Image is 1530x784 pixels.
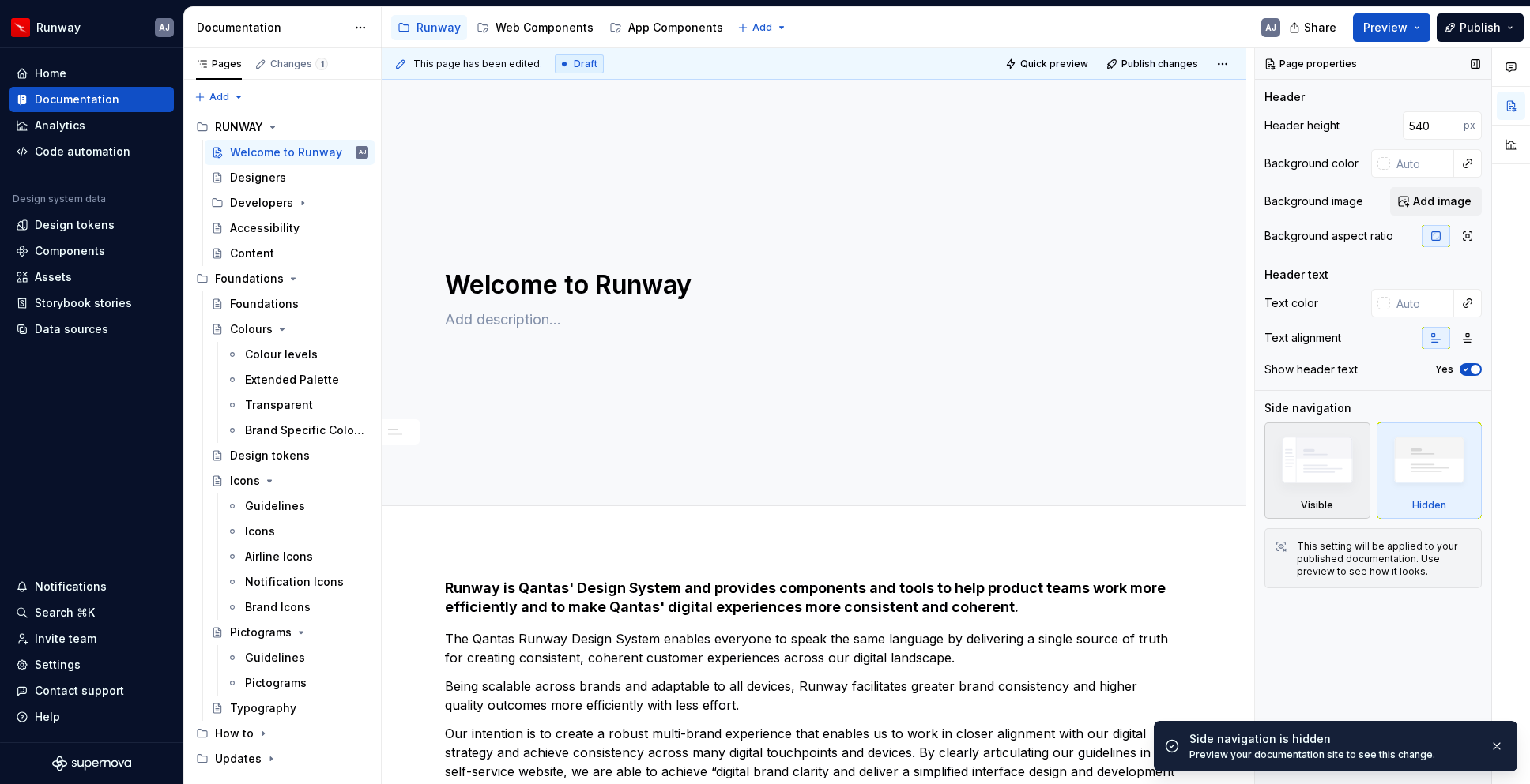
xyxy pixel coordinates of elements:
[190,86,249,108] button: Add
[1264,118,1340,133] div: Header height
[197,20,346,36] div: Documentation
[230,321,273,337] div: Colours
[220,569,375,595] a: Notification Icons
[35,631,96,647] div: Invite team
[215,751,262,767] div: Updates
[190,746,375,771] div: Updates
[230,246,274,261] div: Content
[9,264,174,290] a: Assets
[245,650,305,666] div: Guidelines
[190,114,375,771] div: Page tree
[445,677,1183,715] p: Being scalable across brands and adaptable to all devices, Runway facilitates greater brand consi...
[1304,20,1336,36] span: Share
[1390,187,1482,216] button: Add image
[496,20,594,36] div: Web Components
[416,20,461,36] div: Runway
[245,397,313,413] div: Transparent
[1412,499,1446,512] div: Hidden
[190,266,375,291] div: Foundations
[35,92,119,107] div: Documentation
[159,21,170,34] div: AJ
[391,12,729,43] div: Page tree
[1102,53,1205,75] button: Publish changes
[315,58,328,70] span: 1
[1460,20,1501,36] span: Publish
[52,756,131,771] svg: Supernova Logo
[245,523,275,539] div: Icons
[245,675,307,691] div: Pictograms
[9,87,174,112] a: Documentation
[220,367,375,392] a: Extended Palette
[35,144,130,159] div: Code automation
[1264,422,1370,519] div: Visible
[9,238,174,264] a: Components
[9,212,174,238] a: Design tokens
[13,193,106,205] div: Design system data
[1020,58,1088,70] span: Quick preview
[1281,13,1347,42] button: Share
[215,726,254,741] div: How to
[1264,362,1358,377] div: Show header text
[35,118,85,133] div: Analytics
[205,241,375,266] a: Content
[35,657,81,673] div: Settings
[1264,400,1351,416] div: Side navigation
[9,61,174,86] a: Home
[245,599,311,615] div: Brand Icons
[1264,156,1359,171] div: Background color
[9,626,174,651] a: Invite team
[574,58,597,70] span: Draft
[413,58,542,70] span: This page has been edited.
[445,579,1183,617] h4: Runway is Qantas' Design System and provides components and tools to help product teams work more...
[205,620,375,645] a: Pictograms
[245,422,365,438] div: Brand Specific Colours
[230,220,300,236] div: Accessibility
[220,544,375,569] a: Airline Icons
[245,372,339,388] div: Extended Palette
[220,342,375,367] a: Colour levels
[1390,149,1454,178] input: Auto
[9,291,174,316] a: Storybook stories
[9,678,174,703] button: Contact support
[205,696,375,721] a: Typography
[35,66,66,81] div: Home
[1264,295,1318,311] div: Text color
[35,709,60,725] div: Help
[1301,499,1333,512] div: Visible
[230,195,293,211] div: Developers
[196,58,242,70] div: Pages
[1464,119,1475,132] p: px
[9,652,174,677] a: Settings
[220,670,375,696] a: Pictograms
[35,605,95,621] div: Search ⌘K
[245,347,318,362] div: Colour levels
[359,144,366,160] div: AJ
[1264,267,1328,283] div: Header text
[220,519,375,544] a: Icons
[1297,540,1472,578] div: This setting will be applied to your published documentation. Use preview to see how it looks.
[190,721,375,746] div: How to
[9,600,174,625] button: Search ⌘K
[35,269,72,285] div: Assets
[209,91,229,103] span: Add
[1403,111,1464,140] input: Auto
[9,317,174,342] a: Data sources
[230,625,292,640] div: Pictograms
[1353,13,1430,42] button: Preview
[1363,20,1408,36] span: Preview
[190,114,375,140] div: RUNWAY
[445,629,1183,667] p: The Qantas Runway Design System enables everyone to speak the same language by delivering a singl...
[9,139,174,164] a: Code automation
[205,291,375,317] a: Foundations
[35,579,107,595] div: Notifications
[733,17,792,39] button: Add
[205,216,375,241] a: Accessibility
[35,683,124,699] div: Contact support
[442,266,1180,304] textarea: Welcome to Runway
[205,468,375,493] a: Icons
[1264,228,1393,244] div: Background aspect ratio
[215,271,284,287] div: Foundations
[230,700,296,716] div: Typography
[35,217,115,233] div: Design tokens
